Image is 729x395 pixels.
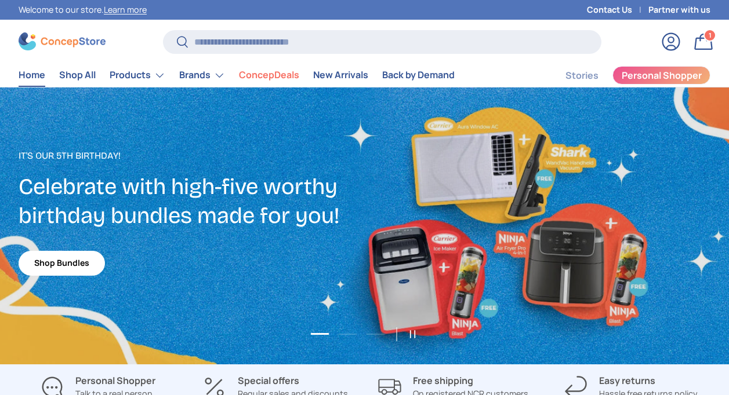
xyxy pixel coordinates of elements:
strong: Easy returns [599,374,655,387]
a: New Arrivals [313,64,368,86]
a: Products [110,64,165,87]
a: Partner with us [648,3,710,16]
nav: Secondary [538,64,710,87]
a: Stories [565,64,599,87]
a: Home [19,64,45,86]
strong: Special offers [238,374,299,387]
a: Contact Us [587,3,648,16]
span: 1 [709,31,712,39]
summary: Products [103,64,172,87]
a: Back by Demand [382,64,455,86]
strong: Personal Shopper [75,374,155,387]
a: ConcepDeals [239,64,299,86]
h2: Celebrate with high-five worthy birthday bundles made for you! [19,172,365,231]
nav: Primary [19,64,455,87]
img: ConcepStore [19,32,106,50]
summary: Brands [172,64,232,87]
p: Welcome to our store. [19,3,147,16]
a: Shop Bundles [19,251,105,276]
a: Personal Shopper [612,66,710,85]
a: Brands [179,64,225,87]
span: Personal Shopper [622,71,702,80]
strong: Free shipping [413,374,473,387]
a: Learn more [104,4,147,15]
p: It's our 5th Birthday! [19,149,365,163]
a: Shop All [59,64,96,86]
